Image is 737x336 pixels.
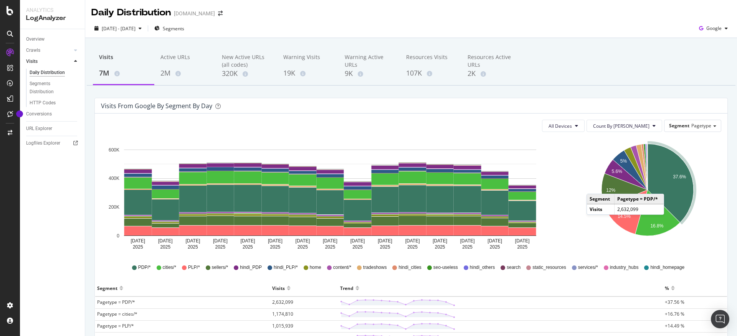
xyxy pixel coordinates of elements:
text: 2025 [297,244,308,250]
text: 2025 [133,244,143,250]
div: Analytics [26,6,79,14]
text: 2025 [215,244,226,250]
div: Resources Visits [406,53,455,68]
div: New Active URLs (all codes) [222,53,271,69]
span: Segment [669,122,689,129]
text: 2025 [325,244,335,250]
button: All Devices [542,120,585,132]
span: Google [706,25,722,31]
span: PLP/* [188,264,200,271]
a: Overview [26,35,79,43]
text: 2025 [243,244,253,250]
span: Pagetype [691,122,711,129]
text: [DATE] [350,238,365,244]
text: 2025 [490,244,500,250]
div: [DOMAIN_NAME] [174,10,215,17]
td: Visits [587,204,615,214]
button: Google [696,22,731,35]
text: [DATE] [296,238,310,244]
text: 5% [620,158,627,164]
div: Conversions [26,110,52,118]
span: +16.76 % [665,311,684,317]
text: 16.8% [650,223,663,229]
div: Visits [99,53,148,68]
span: +37.56 % [665,299,684,305]
div: Tooltip anchor [16,110,23,117]
text: 5.6% [611,169,622,174]
div: Visits from google by Segment by Day [101,102,212,110]
text: 2025 [352,244,363,250]
a: Daily Distribution [30,69,79,77]
span: content/* [333,264,351,271]
span: Pagetype = PLP/* [97,323,134,329]
text: [DATE] [241,238,255,244]
div: LogAnalyzer [26,14,79,23]
text: [DATE] [158,238,173,244]
text: [DATE] [213,238,228,244]
span: hindi_PDP [240,264,262,271]
text: 37.6% [673,174,686,180]
span: hindi_PLP/* [274,264,298,271]
span: Count By Day [593,123,649,129]
span: 1,174,810 [272,311,293,317]
text: [DATE] [131,238,145,244]
a: Segments Distribution [30,80,79,96]
div: Overview [26,35,45,43]
div: 9K [345,69,394,79]
span: Segments [163,25,184,32]
span: sellers/* [212,264,228,271]
text: [DATE] [378,238,392,244]
div: URL Explorer [26,125,52,133]
text: [DATE] [268,238,283,244]
text: 2025 [517,244,527,250]
text: [DATE] [185,238,200,244]
div: HTTP Codes [30,99,56,107]
text: 600K [109,147,119,153]
a: HTTP Codes [30,99,79,107]
div: Visits [272,282,285,294]
span: seo-useless [433,264,458,271]
div: Open Intercom Messenger [711,310,729,328]
span: PDP/* [138,264,151,271]
span: hindi_others [470,264,495,271]
div: Warning Visits [283,53,332,68]
div: Active URLs [160,53,210,68]
div: Daily Distribution [30,69,65,77]
a: Logfiles Explorer [26,139,79,147]
div: Trend [340,282,354,294]
span: hindi_cities [398,264,421,271]
div: Daily Distribution [91,6,171,19]
text: 2025 [407,244,418,250]
span: 1,015,939 [272,323,293,329]
div: Logfiles Explorer [26,139,60,147]
a: URL Explorer [26,125,79,133]
text: 12% [606,188,615,193]
div: Resources Active URLs [468,53,517,69]
text: [DATE] [460,238,475,244]
button: [DATE] - [DATE] [91,22,145,35]
span: [DATE] - [DATE] [102,25,136,32]
text: [DATE] [515,238,530,244]
text: 2025 [160,244,170,250]
svg: A chart. [101,138,559,253]
span: search [507,264,521,271]
text: 0 [117,233,119,239]
text: 2025 [188,244,198,250]
span: tradeshows [363,264,387,271]
div: A chart. [575,138,720,253]
a: Conversions [26,110,79,118]
span: All Devices [549,123,572,129]
div: Visits [26,58,38,66]
div: % [665,282,669,294]
text: [DATE] [487,238,502,244]
text: 14.5% [617,214,630,219]
text: 2025 [270,244,281,250]
text: 400K [109,176,119,181]
text: [DATE] [433,238,447,244]
text: 200K [109,204,119,210]
td: 2,632,099 [615,204,664,214]
div: Crawls [26,46,40,54]
span: Pagetype = cities/* [97,311,137,317]
span: hindi_homepage [650,264,684,271]
div: 2K [468,69,517,79]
